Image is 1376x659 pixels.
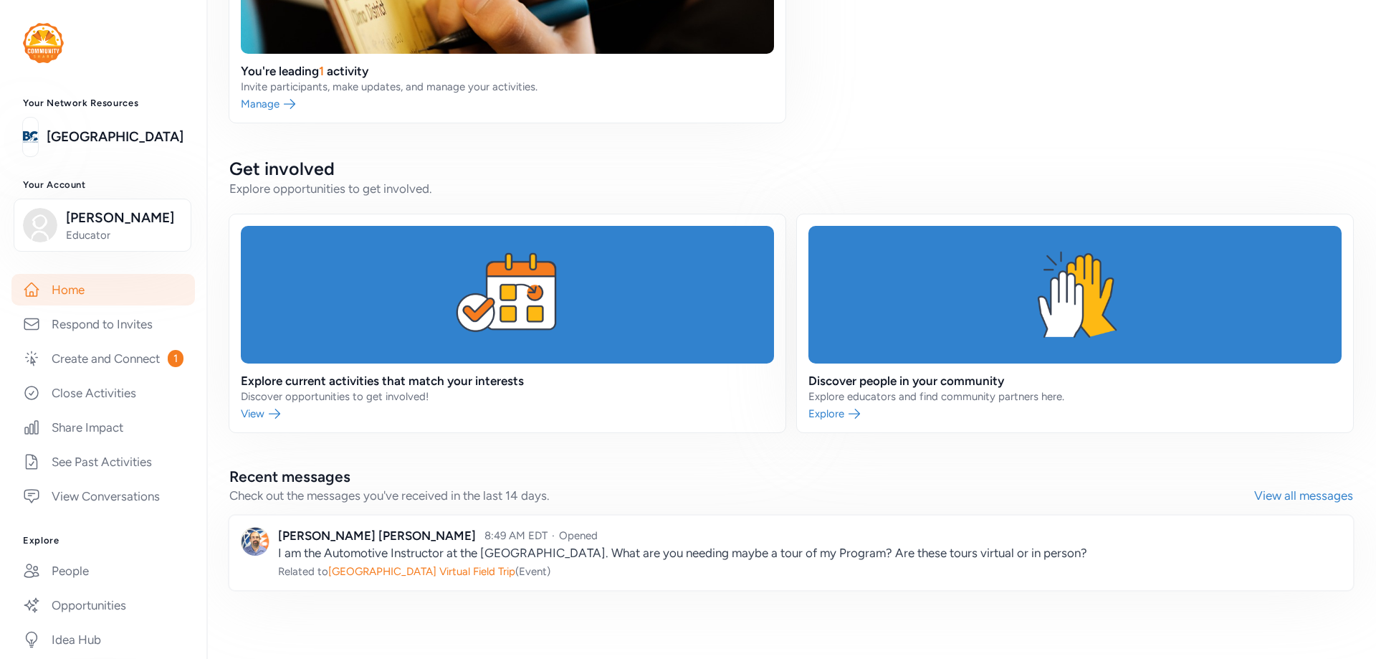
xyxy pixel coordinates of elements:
a: Create and Connect1 [11,343,195,374]
a: Share Impact [11,412,195,443]
a: Respond to Invites [11,308,195,340]
a: See Past Activities [11,446,195,478]
a: People [11,555,195,587]
h2: Get involved [229,157,1353,180]
a: Idea Hub [11,624,195,655]
h3: Your Network Resources [23,98,183,109]
a: View Conversations [11,480,195,512]
h3: Explore [23,535,183,546]
span: 1 [168,350,183,367]
a: View all messages [1254,487,1353,504]
a: Home [11,274,195,305]
a: Close Activities [11,377,195,409]
h2: Recent messages [229,467,1254,487]
a: [GEOGRAPHIC_DATA] [47,127,183,147]
button: [PERSON_NAME]Educator [14,199,191,252]
img: logo [23,121,38,153]
span: [PERSON_NAME] [66,208,182,228]
div: Explore opportunities to get involved. [229,180,1353,197]
div: Check out the messages you've received in the last 14 days. [229,487,1254,504]
h3: Your Account [23,179,183,191]
img: logo [23,23,64,63]
span: Educator [66,228,182,242]
a: Opportunities [11,589,195,621]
